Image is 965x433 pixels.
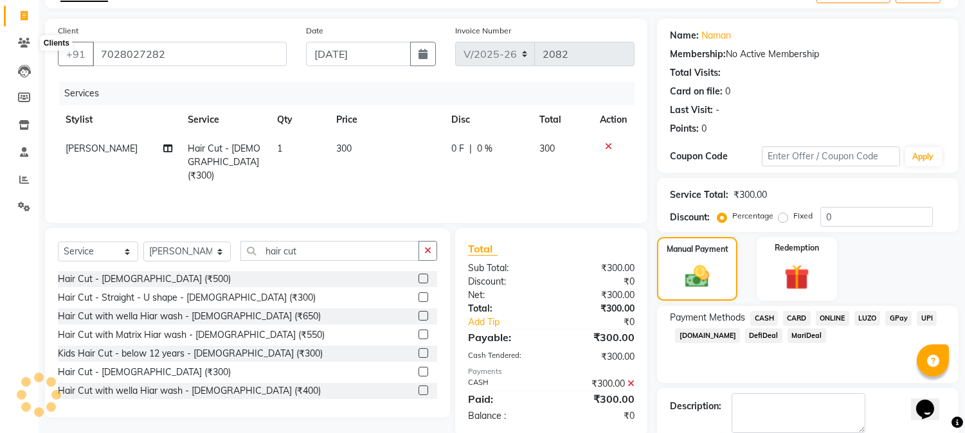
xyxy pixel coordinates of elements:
[670,29,699,42] div: Name:
[58,25,78,37] label: Client
[458,330,552,345] div: Payable:
[701,122,707,136] div: 0
[552,391,645,407] div: ₹300.00
[41,36,73,51] div: Clients
[468,242,498,256] span: Total
[793,210,813,222] label: Fixed
[58,272,231,286] div: Hair Cut - [DEMOGRAPHIC_DATA] (₹500)
[732,210,773,222] label: Percentage
[670,122,699,136] div: Points:
[670,311,745,324] span: Payment Methods
[477,142,492,155] span: 0 %
[329,105,444,134] th: Price
[670,400,721,413] div: Description:
[240,241,419,261] input: Search or Scan
[911,382,952,420] iframe: chat widget
[552,288,645,302] div: ₹300.00
[58,366,231,379] div: Hair Cut - [DEMOGRAPHIC_DATA] (₹300)
[552,350,645,364] div: ₹300.00
[905,147,942,166] button: Apply
[58,42,94,66] button: +91
[552,377,645,391] div: ₹300.00
[458,261,552,275] div: Sub Total:
[58,328,325,342] div: Hair Cut with Matrix Hiar wash - [DEMOGRAPHIC_DATA] (₹550)
[670,150,762,163] div: Coupon Code
[458,391,552,407] div: Paid:
[675,328,740,343] span: [DOMAIN_NAME]
[701,29,731,42] a: Naman
[269,105,329,134] th: Qty
[670,48,946,61] div: No Active Membership
[750,311,778,326] span: CASH
[458,409,552,423] div: Balance :
[306,25,323,37] label: Date
[188,143,261,181] span: Hair Cut - [DEMOGRAPHIC_DATA] (₹300)
[181,105,270,134] th: Service
[58,105,181,134] th: Stylist
[458,377,552,391] div: CASH
[455,25,511,37] label: Invoice Number
[885,311,912,326] span: GPay
[93,42,287,66] input: Search by Name/Mobile/Email/Code
[540,143,555,154] span: 300
[816,311,849,326] span: ONLINE
[458,288,552,302] div: Net:
[552,275,645,288] div: ₹0
[762,146,899,166] input: Enter Offer / Coupon Code
[678,263,716,290] img: _cash.svg
[458,315,567,329] a: Add Tip
[458,350,552,364] div: Cash Tendered:
[468,366,635,377] div: Payments
[745,328,782,343] span: DefiDeal
[854,311,881,326] span: LUZO
[58,347,323,360] div: Kids Hair Cut - below 12 years - [DEMOGRAPHIC_DATA] (₹300)
[58,384,321,398] div: Hair Cut with wella Hiar wash - [DEMOGRAPHIC_DATA] (₹400)
[783,311,811,326] span: CARD
[59,82,644,105] div: Services
[670,85,723,98] div: Card on file:
[336,143,352,154] span: 300
[458,302,552,315] div: Total:
[670,48,726,61] div: Membership:
[725,85,730,98] div: 0
[667,243,728,255] label: Manual Payment
[444,105,532,134] th: Disc
[917,311,937,326] span: UPI
[458,275,552,288] div: Discount:
[567,315,645,329] div: ₹0
[734,188,767,202] div: ₹300.00
[777,261,817,293] img: _gift.svg
[788,328,826,343] span: MariDeal
[552,409,645,423] div: ₹0
[552,330,645,345] div: ₹300.00
[66,143,138,154] span: [PERSON_NAME]
[552,261,645,275] div: ₹300.00
[469,142,472,155] span: |
[451,142,464,155] span: 0 F
[775,242,819,254] label: Redemption
[552,302,645,315] div: ₹300.00
[58,291,316,305] div: Hair Cut - Straight - U shape - [DEMOGRAPHIC_DATA] (₹300)
[670,66,721,80] div: Total Visits:
[592,105,635,134] th: Action
[532,105,593,134] th: Total
[58,310,321,323] div: Hair Cut with wella Hiar wash - [DEMOGRAPHIC_DATA] (₹650)
[670,103,713,117] div: Last Visit:
[670,188,728,202] div: Service Total:
[277,143,282,154] span: 1
[670,211,710,224] div: Discount:
[716,103,719,117] div: -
